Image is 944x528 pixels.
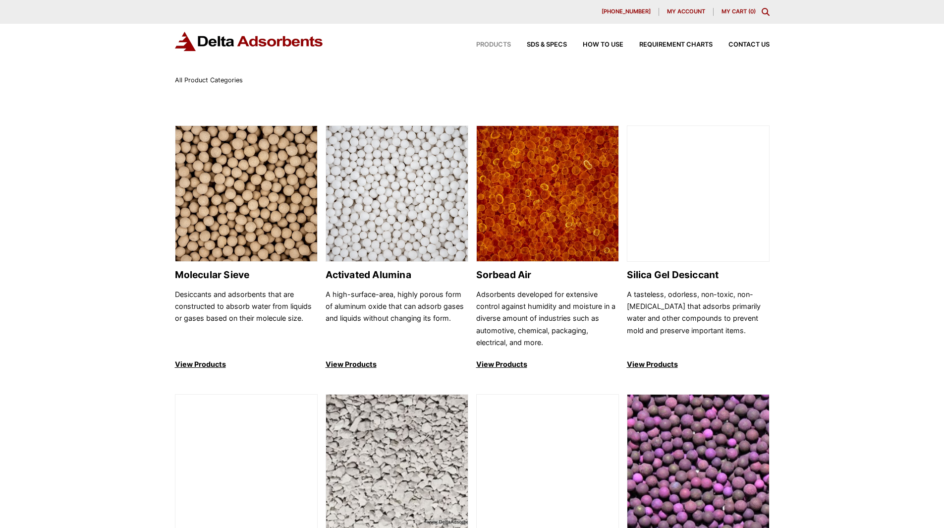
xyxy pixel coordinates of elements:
[175,126,317,262] img: Molecular Sieve
[750,8,754,15] span: 0
[627,125,770,371] a: Silica Gel Desiccant Silica Gel Desiccant A tasteless, odorless, non-toxic, non-[MEDICAL_DATA] th...
[511,42,567,48] a: SDS & SPECS
[567,42,623,48] a: How to Use
[602,9,651,14] span: [PHONE_NUMBER]
[762,8,770,16] div: Toggle Modal Content
[175,125,318,371] a: Molecular Sieve Molecular Sieve Desiccants and adsorbents that are constructed to absorb water fr...
[326,289,468,349] p: A high-surface-area, highly porous form of aluminum oxide that can adsorb gases and liquids witho...
[326,125,468,371] a: Activated Alumina Activated Alumina A high-surface-area, highly porous form of aluminum oxide tha...
[326,126,468,262] img: Activated Alumina
[627,289,770,349] p: A tasteless, odorless, non-toxic, non-[MEDICAL_DATA] that adsorbs primarily water and other compo...
[659,8,714,16] a: My account
[477,126,618,262] img: Sorbead Air
[175,289,318,349] p: Desiccants and adsorbents that are constructed to absorb water from liquids or gases based on the...
[175,269,318,281] h2: Molecular Sieve
[623,42,713,48] a: Requirement Charts
[476,42,511,48] span: Products
[594,8,659,16] a: [PHONE_NUMBER]
[583,42,623,48] span: How to Use
[713,42,770,48] a: Contact Us
[728,42,770,48] span: Contact Us
[175,358,318,370] p: View Products
[326,358,468,370] p: View Products
[175,32,324,51] img: Delta Adsorbents
[460,42,511,48] a: Products
[476,289,619,349] p: Adsorbents developed for extensive control against humidity and moisture in a diverse amount of i...
[722,8,756,15] a: My Cart (0)
[175,76,243,84] span: All Product Categories
[627,126,769,262] img: Silica Gel Desiccant
[627,269,770,281] h2: Silica Gel Desiccant
[527,42,567,48] span: SDS & SPECS
[476,125,619,371] a: Sorbead Air Sorbead Air Adsorbents developed for extensive control against humidity and moisture ...
[476,269,619,281] h2: Sorbead Air
[639,42,713,48] span: Requirement Charts
[627,358,770,370] p: View Products
[476,358,619,370] p: View Products
[667,9,705,14] span: My account
[326,269,468,281] h2: Activated Alumina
